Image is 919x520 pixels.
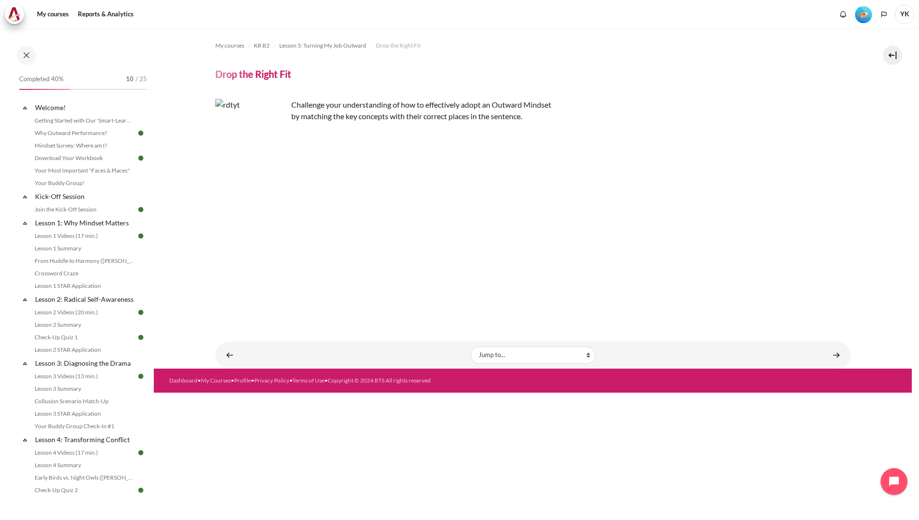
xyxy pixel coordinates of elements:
img: Done [137,333,145,342]
img: Done [137,308,145,317]
a: Mindset Survey: Where am I? [32,140,137,151]
span: 10 [126,74,134,84]
img: Done [137,205,145,214]
a: Why Outward Performance? [32,127,137,139]
div: 40% [19,89,70,90]
a: Architeck Architeck [5,5,29,24]
a: Crossword Craze [32,268,137,279]
p: Challenge your understanding of how to effectively adopt an Outward Mindset by matching the key c... [215,99,552,122]
a: Lesson 1 STAR Application [32,280,137,292]
span: Collapse [20,435,30,445]
a: Join the Kick-Off Session [32,204,137,215]
a: Lesson 4: Transforming Conflict [34,433,137,446]
section: Content [154,28,912,369]
a: Welcome! [34,101,137,114]
a: Copyright © 2024 BTS All rights reserved [328,377,431,384]
a: Lesson 3 Summary [32,383,137,395]
img: Architeck [8,7,21,22]
a: Lesson 2: Radical Self-Awareness [34,293,137,306]
a: Getting Started with Our 'Smart-Learning' Platform [32,115,137,126]
a: Lesson 1: Why Mindset Matters [34,216,137,229]
a: Lesson 1 Videos (17 min.) [32,230,137,242]
span: Lesson 5: Turning My Job Outward [279,41,366,50]
a: Level #2 [851,5,876,23]
a: Early Birds vs. Night Owls ([PERSON_NAME]'s Story) [32,472,137,483]
span: / 25 [136,74,147,84]
img: Done [137,448,145,457]
a: Lesson 5 STAR Application ► [827,346,846,364]
a: User menu [895,5,914,24]
a: My courses [34,5,72,24]
a: Lesson 2 Videos (20 min.) [32,307,137,318]
img: Level #2 [855,6,872,23]
a: My courses [215,40,244,51]
a: Download Your Workbook [32,152,137,164]
span: Completed 40% [19,74,63,84]
span: KR B2 [254,41,270,50]
a: Check-Up Quiz 1 [32,332,137,343]
span: YK [895,5,914,24]
div: Level #2 [855,5,872,23]
iframe: Drop the Right Fit [215,171,851,313]
span: Collapse [20,359,30,368]
span: Collapse [20,218,30,228]
a: Privacy Policy [254,377,289,384]
h4: Drop the Right Fit [215,68,291,80]
a: My Courses [201,377,231,384]
span: Collapse [20,103,30,112]
img: Done [137,372,145,381]
img: Done [137,154,145,162]
img: rdtyt [215,99,287,171]
a: Kick-Off Session [34,190,137,203]
a: Lesson 3 STAR Application [32,408,137,420]
a: Lesson 2 Summary [32,319,137,331]
a: Lesson 5: Turning My Job Outward [279,40,366,51]
a: Lesson 4 Videos (17 min.) [32,447,137,458]
span: My courses [215,41,244,50]
div: Show notification window with no new notifications [836,7,850,22]
a: From Huddle to Harmony ([PERSON_NAME]'s Story) [32,255,137,267]
a: Lesson 3 Videos (13 min.) [32,371,137,382]
div: • • • • • [169,376,574,385]
a: KR B2 [254,40,270,51]
a: ◄ Lesson 5 Summary [220,346,239,364]
a: Your Buddy Group Check-In #1 [32,421,137,432]
nav: Navigation bar [215,38,851,53]
a: Lesson 1 Summary [32,243,137,254]
a: Lesson 2 STAR Application [32,344,137,356]
a: Drop the Right Fit [376,40,421,51]
a: Your Most Important "Faces & Places" [32,165,137,176]
a: Lesson 4 Summary [32,459,137,471]
a: Your Buddy Group! [32,177,137,189]
button: Languages [877,7,891,22]
img: Done [137,232,145,240]
a: Reports & Analytics [75,5,137,24]
span: Drop the Right Fit [376,41,421,50]
a: Profile [234,377,251,384]
a: Lesson 3: Diagnosing the Drama [34,357,137,370]
span: Collapse [20,295,30,304]
a: Dashboard [169,377,198,384]
a: Terms of Use [292,377,324,384]
img: Done [137,486,145,495]
img: Done [137,129,145,137]
span: Collapse [20,192,30,201]
a: Check-Up Quiz 2 [32,484,137,496]
a: Collusion Scenario Match-Up [32,396,137,407]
